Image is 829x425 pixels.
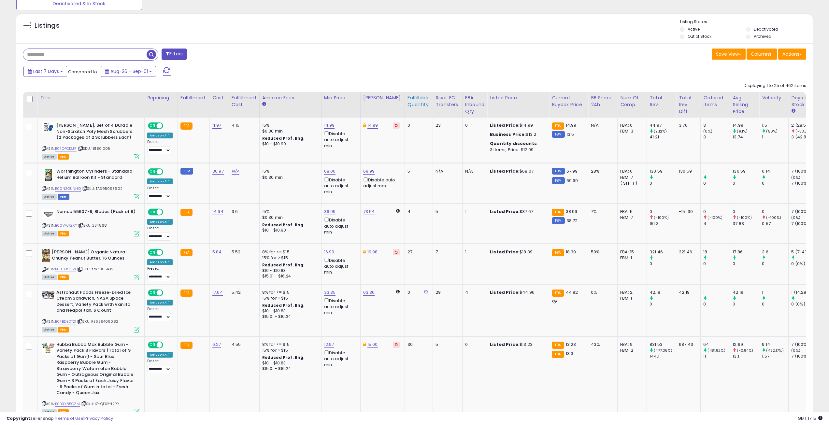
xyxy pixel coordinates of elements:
div: 0 (0%) [791,301,818,307]
div: 15% [262,168,316,174]
div: 1 [703,168,730,174]
div: 0 [762,301,788,307]
div: $14.99 [490,122,544,128]
img: 51SHAy36+mL._SL40_.jpg [42,342,55,355]
small: (9.1%) [737,129,748,134]
span: ON [149,290,157,295]
small: (9.12%) [654,129,667,134]
small: FBM [180,168,193,175]
img: 51fPrj4rGBL._SL40_.jpg [42,249,50,262]
span: ON [149,250,157,255]
img: 51LZawQFbnL._SL40_.jpg [42,290,55,300]
div: Disable auto adjust max [363,176,400,189]
span: | SKU: 234868 [78,223,107,228]
label: Deactivated [754,26,778,32]
div: 14.99 [733,122,759,128]
div: [PERSON_NAME] [363,94,402,101]
div: 4 [407,209,428,215]
a: 4.97 [212,122,222,129]
div: N/A [436,168,457,174]
div: 3.6 [232,209,254,215]
div: 23 [436,122,457,128]
div: 0 [733,261,759,267]
a: N/A [232,168,239,175]
div: 0 [703,261,730,267]
div: 7% [591,209,612,215]
div: Amazon AI * [147,133,173,138]
div: 0 [703,180,730,186]
span: 67.99 [566,168,578,174]
span: All listings currently available for purchase on Amazon [42,231,57,236]
a: 15.00 [367,341,378,348]
div: 0 [703,301,730,307]
div: 1 [703,290,730,295]
small: (-100%) [654,215,669,220]
div: 15% for > $15 [262,255,316,261]
b: Reduced Prof. Rng. [262,303,305,308]
a: 68.00 [324,168,336,175]
div: 15% [262,122,316,128]
div: 4.55 [232,342,254,347]
div: ASIN: [42,209,139,236]
div: 7 [436,249,457,255]
span: 13.5 [566,131,574,137]
span: OFF [162,209,173,215]
span: OFF [162,290,173,295]
div: 1 (14.29%) [791,290,818,295]
div: Amazon Fees [262,94,319,101]
div: 0 [762,209,788,215]
div: FBA: 15 [620,249,642,255]
a: 19.98 [367,249,378,255]
div: $10 - $10.90 [262,228,316,233]
small: FBA [552,342,564,349]
div: Amazon AI * [147,259,173,265]
div: $0.30 min [262,215,316,220]
div: 5.52 [232,249,254,255]
div: FBA: 2 [620,290,642,295]
div: 0 [733,180,759,186]
div: 5.42 [232,290,254,295]
div: N/A [465,168,482,174]
div: 8% for <= $15 [262,290,316,295]
span: All listings currently available for purchase on Amazon [42,154,57,160]
div: 1 [465,249,482,255]
div: 44.97 [650,122,676,128]
span: FBM [58,194,69,200]
p: Listing States: [680,19,813,25]
a: 36.99 [324,208,336,215]
a: 33.35 [324,289,336,296]
div: $13.2 [490,132,544,137]
div: Disable auto adjust min [324,257,355,276]
small: FBM [552,177,565,184]
label: Out of Stock [688,34,711,39]
span: Last 7 Days [33,68,59,75]
img: 41sTwyf5jBL._SL40_.jpg [42,122,55,132]
div: Rsvd. FC Transfers [436,94,460,108]
div: Fulfillment [180,94,207,101]
div: 4 [465,290,482,295]
div: 130.59 [733,168,759,174]
div: Num of Comp. [620,94,644,108]
small: FBA [180,249,193,256]
div: FBA inbound Qty [465,94,485,115]
small: FBM [552,168,565,175]
small: (-100%) [737,215,752,220]
div: Total Rev. [650,94,673,108]
div: Listed Price [490,94,546,101]
span: ON [149,169,157,175]
a: 16.99 [324,249,335,255]
div: Total Rev. Diff. [679,94,698,115]
h5: Listings [35,21,60,30]
a: 12.97 [324,341,334,348]
div: N/A [591,122,612,128]
div: 43% [591,342,612,347]
div: 59% [591,249,612,255]
span: FBA [58,327,69,333]
div: 42.19 [679,290,695,295]
div: 3.6 [762,249,788,255]
div: ASIN: [42,249,139,279]
small: FBA [552,209,564,216]
div: 42.19 [650,290,676,295]
small: (0%) [791,175,800,180]
div: 0 [703,209,730,215]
